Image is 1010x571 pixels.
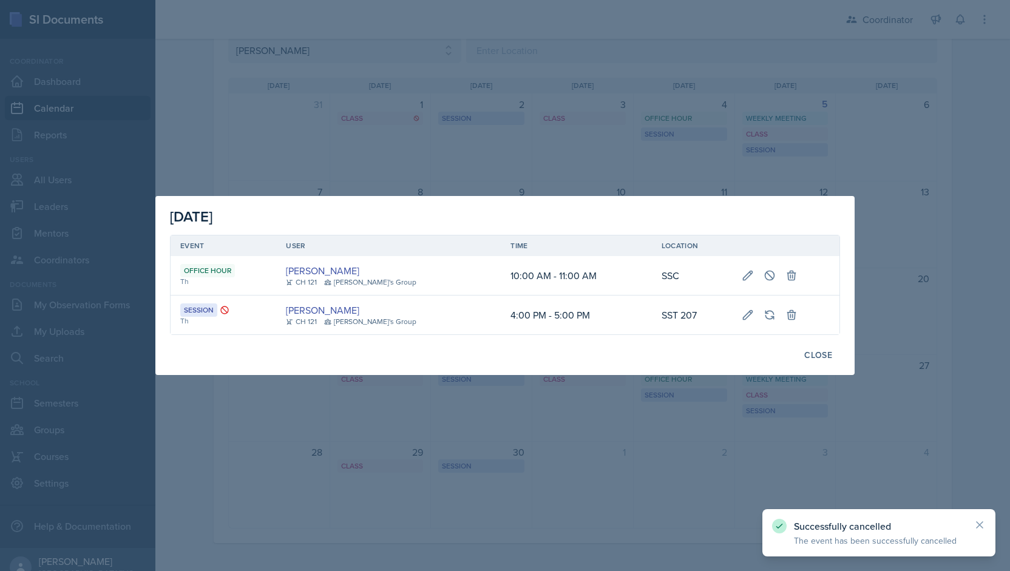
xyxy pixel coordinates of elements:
[324,277,416,288] div: [PERSON_NAME]'s Group
[804,350,832,360] div: Close
[171,235,276,256] th: Event
[501,235,652,256] th: Time
[794,535,964,547] p: The event has been successfully cancelled
[170,206,840,228] div: [DATE]
[794,520,964,532] p: Successfully cancelled
[180,264,235,277] div: Office Hour
[652,256,732,296] td: SSC
[652,235,732,256] th: Location
[286,277,317,288] div: CH 121
[286,263,359,278] a: [PERSON_NAME]
[652,296,732,334] td: SST 207
[276,235,501,256] th: User
[286,303,359,317] a: [PERSON_NAME]
[180,276,266,287] div: Th
[501,256,652,296] td: 10:00 AM - 11:00 AM
[501,296,652,334] td: 4:00 PM - 5:00 PM
[180,303,217,317] div: Session
[180,316,266,326] div: Th
[324,316,416,327] div: [PERSON_NAME]'s Group
[796,345,840,365] button: Close
[286,316,317,327] div: CH 121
